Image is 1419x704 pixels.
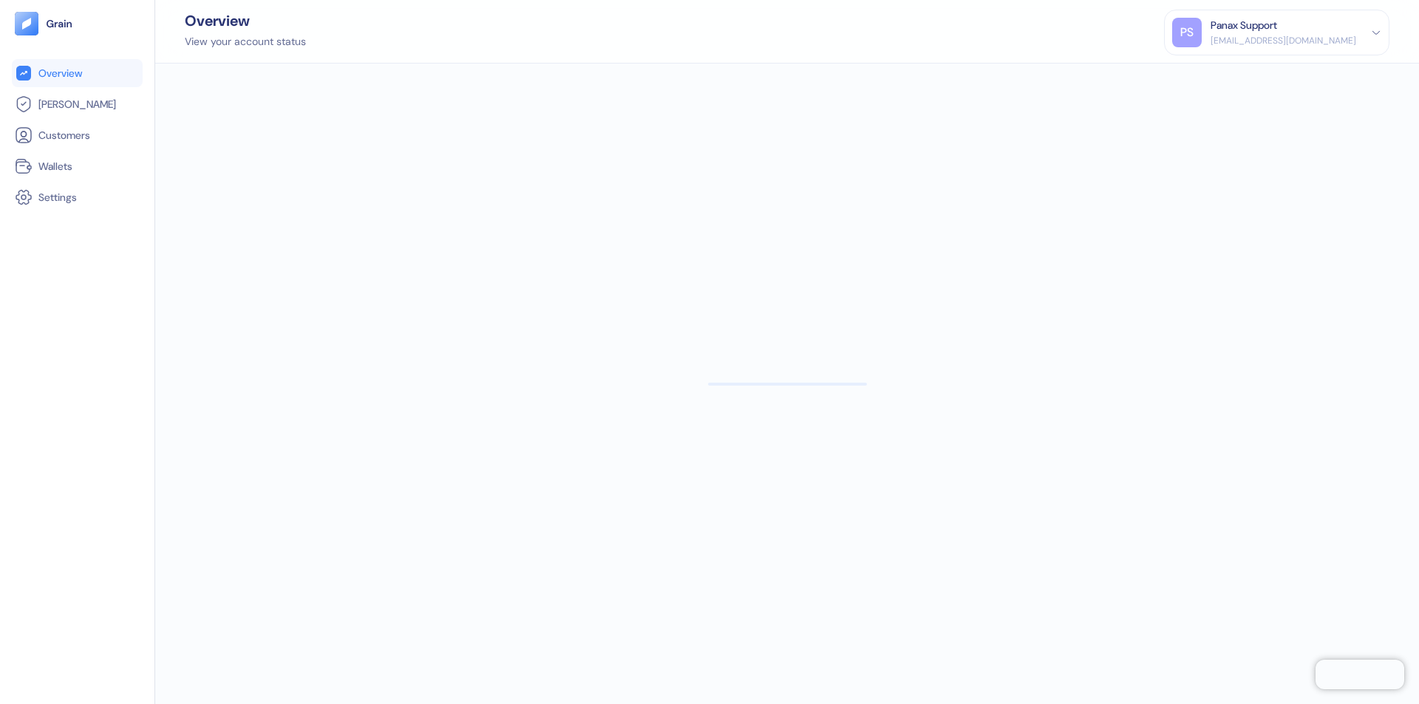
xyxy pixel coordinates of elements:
[38,190,77,205] span: Settings
[15,188,140,206] a: Settings
[15,126,140,144] a: Customers
[15,12,38,35] img: logo-tablet-V2.svg
[185,34,306,49] div: View your account status
[15,64,140,82] a: Overview
[38,97,116,112] span: [PERSON_NAME]
[15,95,140,113] a: [PERSON_NAME]
[185,13,306,28] div: Overview
[46,18,73,29] img: logo
[38,66,82,81] span: Overview
[1211,18,1277,33] div: Panax Support
[1172,18,1202,47] div: PS
[1211,34,1356,47] div: [EMAIL_ADDRESS][DOMAIN_NAME]
[15,157,140,175] a: Wallets
[1316,660,1404,689] iframe: Chatra live chat
[38,128,90,143] span: Customers
[38,159,72,174] span: Wallets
